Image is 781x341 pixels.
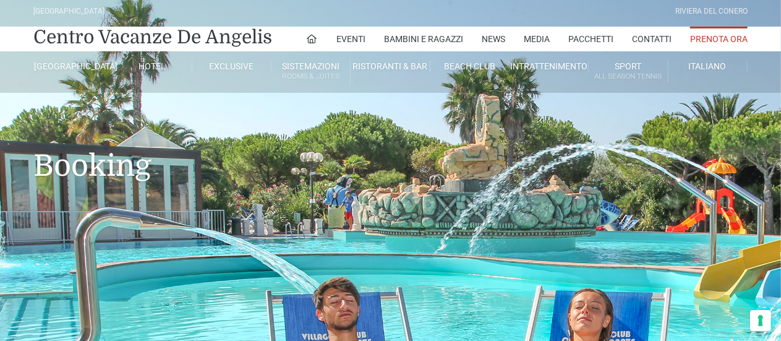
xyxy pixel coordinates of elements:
a: News [482,27,505,51]
small: Rooms & Suites [271,71,350,82]
a: Intrattenimento [510,61,589,72]
a: Contatti [632,27,672,51]
a: Prenota Ora [690,27,748,51]
button: Le tue preferenze relative al consenso per le tecnologie di tracciamento [750,310,771,331]
span: Codice Promo [497,4,585,24]
div: DD [139,5,160,20]
a: Bambini e Ragazzi [384,27,463,51]
span: Scopri il nostro miglior prezzo! [286,12,336,43]
small: All Season Tennis [589,71,667,82]
div: DD [181,5,202,20]
a: Hotel [113,61,192,72]
a: Centro Vacanze De Angelis [33,25,272,50]
a: Media [524,27,550,51]
a: Ristoranti & Bar [351,61,430,72]
a: [GEOGRAPHIC_DATA] [33,61,113,72]
a: Italiano [668,61,748,72]
div: MM [133,24,166,36]
a: SistemazioniRooms & Suites [271,61,351,84]
div: MM [175,24,208,36]
span: Prenota [364,20,412,35]
a: SportAll Season Tennis [589,61,668,84]
div: Riviera Del Conero [675,6,748,17]
a: Exclusive [192,61,271,72]
span: Italiano [689,61,727,71]
a: Beach Club [430,61,510,72]
div: [GEOGRAPHIC_DATA] [33,6,105,17]
h1: Booking [33,93,748,202]
a: Pacchetti [568,27,613,51]
a: Eventi [336,27,365,51]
